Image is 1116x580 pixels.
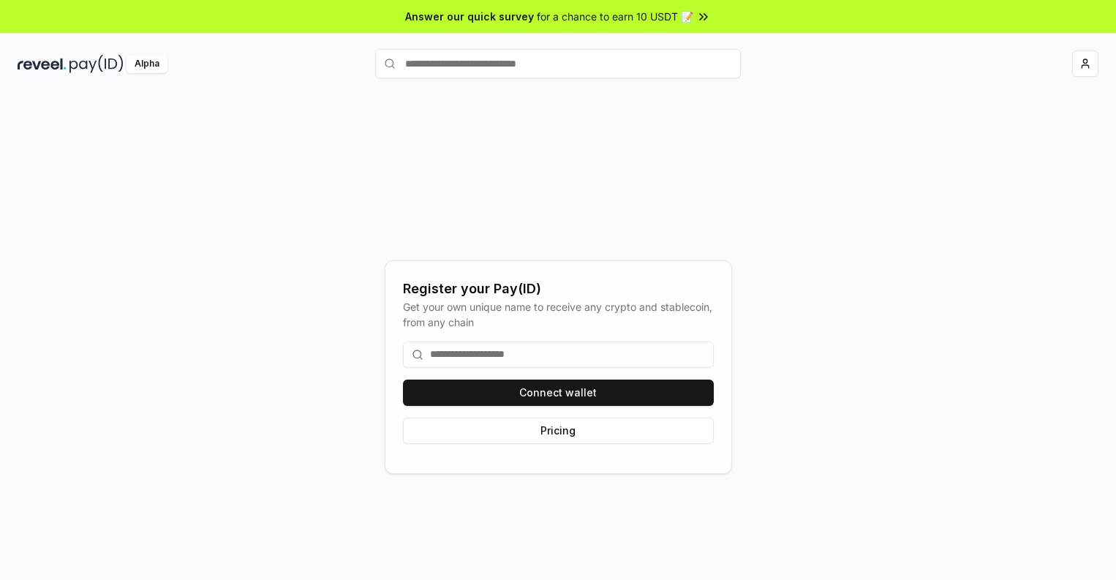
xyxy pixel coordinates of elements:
button: Pricing [403,418,714,444]
button: Connect wallet [403,380,714,406]
img: pay_id [69,55,124,73]
div: Alpha [127,55,167,73]
span: Answer our quick survey [405,9,534,24]
img: reveel_dark [18,55,67,73]
span: for a chance to earn 10 USDT 📝 [537,9,693,24]
div: Get your own unique name to receive any crypto and stablecoin, from any chain [403,299,714,330]
div: Register your Pay(ID) [403,279,714,299]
